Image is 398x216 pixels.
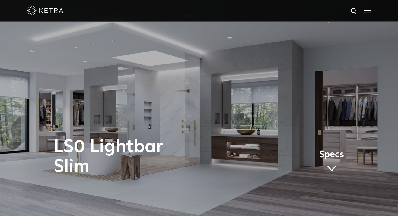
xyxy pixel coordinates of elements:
img: ketra-logo-2019-white [27,6,63,15]
a: Specs [319,150,344,174]
img: Hamburger%20Nav.svg [364,8,371,13]
h1: LS0 Lightbar Slim [54,137,224,177]
span: Specs [319,150,344,159]
img: search icon [350,8,358,15]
